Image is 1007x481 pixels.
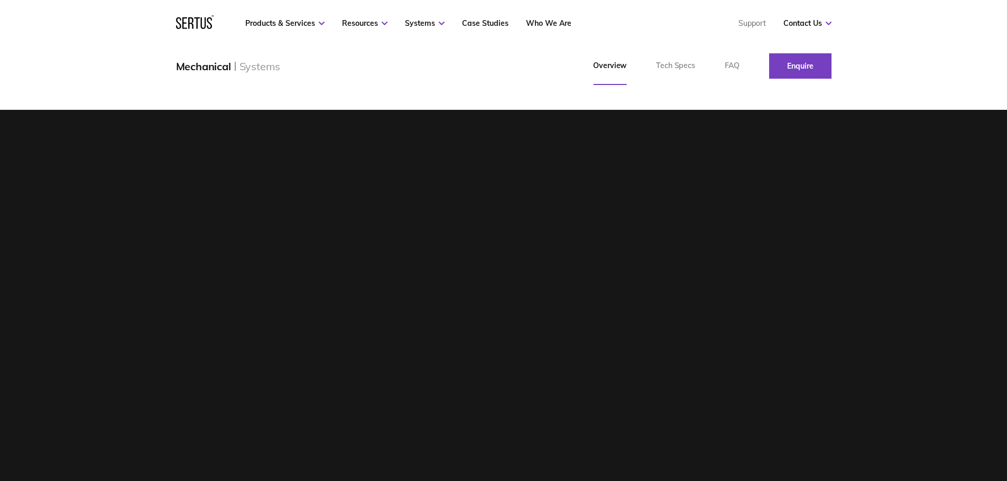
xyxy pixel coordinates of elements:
[526,18,571,28] a: Who We Are
[738,18,766,28] a: Support
[342,18,387,28] a: Resources
[783,18,832,28] a: Contact Us
[462,18,509,28] a: Case Studies
[405,18,445,28] a: Systems
[245,18,325,28] a: Products & Services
